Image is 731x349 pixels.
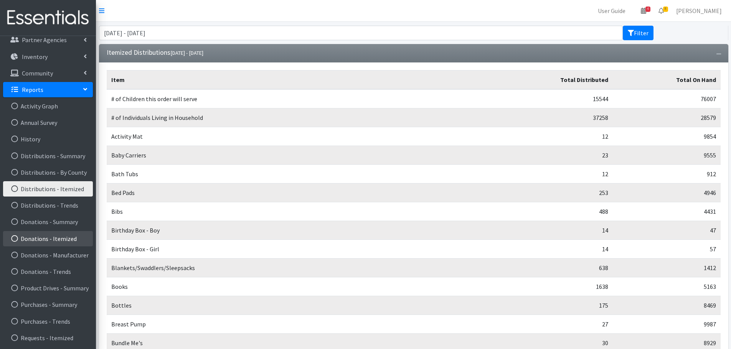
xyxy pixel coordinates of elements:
td: 1412 [613,259,720,277]
td: 638 [488,259,613,277]
a: Distributions - Itemized [3,181,93,197]
a: Product Drives - Summary [3,280,93,296]
td: Birthday Box - Girl [107,240,488,259]
a: Donations - Trends [3,264,93,279]
td: 912 [613,165,720,184]
a: History [3,131,93,147]
a: Donations - Itemized [3,231,93,246]
a: Donations - Summary [3,214,93,229]
td: 14 [488,221,613,240]
a: 8 [652,3,670,18]
td: Breast Pump [107,315,488,334]
a: Inventory [3,49,93,64]
img: HumanEssentials [3,5,93,31]
td: Activity Mat [107,127,488,146]
a: Purchases - Summary [3,297,93,312]
td: 488 [488,202,613,221]
p: Reports [22,86,43,93]
a: [PERSON_NAME] [670,3,728,18]
td: # of Children this order will serve [107,89,488,108]
a: Reports [3,82,93,97]
a: Community [3,66,93,81]
td: Bottles [107,296,488,315]
th: Total On Hand [613,70,720,90]
input: January 1, 2011 - December 31, 2011 [99,26,623,40]
td: 57 [613,240,720,259]
td: Books [107,277,488,296]
td: 27 [488,315,613,334]
a: Purchases - Trends [3,314,93,329]
a: 4 [635,3,652,18]
h3: Itemized Distributions [107,49,203,57]
td: 14 [488,240,613,259]
td: 76007 [613,89,720,108]
a: Donations - Manufacturer [3,247,93,263]
span: 4 [645,7,650,12]
td: 12 [488,165,613,184]
td: Bath Tubs [107,165,488,184]
td: Baby Carriers [107,146,488,165]
td: 23 [488,146,613,165]
a: Partner Agencies [3,32,93,48]
p: Partner Agencies [22,36,67,44]
a: Distributions - By County [3,165,93,180]
td: # of Individuals Living in Household [107,108,488,127]
th: Item [107,70,488,90]
td: 1638 [488,277,613,296]
a: Annual Survey [3,115,93,130]
a: Activity Graph [3,98,93,114]
td: 9854 [613,127,720,146]
td: Blankets/Swaddlers/Sleepsacks [107,259,488,277]
button: Filter [623,26,653,40]
td: 9987 [613,315,720,334]
td: Bed Pads [107,184,488,202]
td: 28579 [613,108,720,127]
td: 4431 [613,202,720,221]
td: 4946 [613,184,720,202]
p: Inventory [22,53,48,61]
td: 15544 [488,89,613,108]
span: 8 [663,7,668,12]
td: 12 [488,127,613,146]
a: Distributions - Summary [3,148,93,164]
td: 5163 [613,277,720,296]
small: [DATE] - [DATE] [170,49,203,56]
td: Birthday Box - Boy [107,221,488,240]
th: Total Distributed [488,70,613,90]
td: Bibs [107,202,488,221]
td: 253 [488,184,613,202]
td: 8469 [613,296,720,315]
td: 47 [613,221,720,240]
td: 37258 [488,108,613,127]
a: Requests - Itemized [3,330,93,346]
a: User Guide [592,3,632,18]
a: Distributions - Trends [3,198,93,213]
td: 175 [488,296,613,315]
p: Community [22,69,53,77]
td: 9555 [613,146,720,165]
